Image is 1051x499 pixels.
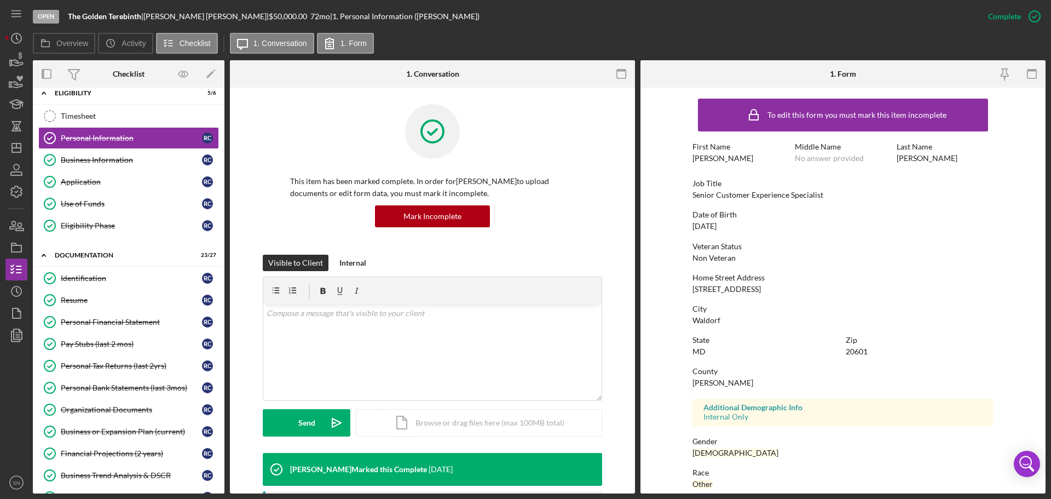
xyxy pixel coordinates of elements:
a: IdentificationRC [38,267,219,289]
div: Open [33,10,59,24]
div: [PERSON_NAME] [692,378,753,387]
button: 1. Conversation [230,33,314,54]
div: R C [202,382,213,393]
div: R C [202,360,213,371]
div: | [68,12,143,21]
label: Activity [122,39,146,48]
label: Overview [56,39,88,48]
button: 1. Form [317,33,374,54]
div: Waldorf [692,316,720,325]
div: Open Intercom Messenger [1014,451,1040,477]
div: R C [202,470,213,481]
div: R C [202,154,213,165]
div: 1. Form [830,70,856,78]
div: [PERSON_NAME] Marked this Complete [290,465,427,474]
div: Eligibility Phase [61,221,202,230]
div: Personal Tax Returns (last 2yrs) [61,362,202,370]
div: Internal [339,255,366,271]
a: Personal Tax Returns (last 2yrs)RC [38,355,219,377]
div: Use of Funds [61,199,202,208]
div: R C [202,176,213,187]
div: Non Veteran [692,254,736,262]
div: R C [202,404,213,415]
div: [PERSON_NAME] [PERSON_NAME] | [143,12,269,21]
div: [PERSON_NAME] [692,154,753,163]
div: 23 / 27 [197,252,216,259]
p: This item has been marked complete. In order for [PERSON_NAME] to upload documents or edit form d... [290,175,575,200]
div: Complete [988,5,1021,27]
label: 1. Form [340,39,367,48]
div: $50,000.00 [269,12,310,21]
div: [STREET_ADDRESS] [692,285,761,294]
div: 72 mo [310,12,330,21]
button: Complete [977,5,1046,27]
div: Internal Only [703,412,983,421]
div: No answer provided [795,154,864,163]
label: 1. Conversation [253,39,307,48]
div: Personal Financial Statement [61,318,202,326]
div: 1. Conversation [406,70,459,78]
div: Organizational Documents [61,405,202,414]
button: Mark Incomplete [375,205,490,227]
div: R C [202,339,213,349]
a: Organizational DocumentsRC [38,399,219,421]
text: SN [13,480,20,486]
button: Internal [334,255,372,271]
a: Personal Financial StatementRC [38,311,219,333]
label: Checklist [180,39,211,48]
div: State [692,336,840,345]
div: Senior Customer Experience Specialist [692,191,823,199]
div: R C [202,426,213,437]
button: Send [263,409,350,437]
div: R C [202,220,213,231]
div: Race [692,468,994,477]
div: R C [202,273,213,284]
div: First Name [692,142,789,151]
div: To edit this form you must mark this item incomplete [767,111,946,119]
div: Resume [61,296,202,305]
div: Checklist [113,70,145,78]
a: Personal Bank Statements (last 3mos)RC [38,377,219,399]
div: Veteran Status [692,242,994,251]
div: MD [692,347,706,356]
a: Business Trend Analysis & DSCRRC [38,464,219,486]
div: Pay Stubs (last 2 mos) [61,340,202,348]
div: | 1. Personal Information ([PERSON_NAME]) [330,12,480,21]
div: Documentation [55,252,189,259]
div: [DATE] [692,222,717,231]
a: Eligibility PhaseRC [38,215,219,237]
a: Personal InformationRC [38,127,219,149]
a: Financial Projections (2 years)RC [38,443,219,464]
a: Business or Expansion Plan (current)RC [38,421,219,443]
div: [DEMOGRAPHIC_DATA] [692,449,778,457]
div: Business or Expansion Plan (current) [61,427,202,436]
a: Timesheet [38,105,219,127]
a: ResumeRC [38,289,219,311]
button: Checklist [156,33,218,54]
button: Visible to Client [263,255,328,271]
div: Business Trend Analysis & DSCR [61,471,202,480]
div: 5 / 6 [197,90,216,96]
div: Send [298,409,315,437]
a: Use of FundsRC [38,193,219,215]
div: Eligibility [55,90,189,96]
div: Other [692,480,713,489]
button: Activity [98,33,153,54]
div: R C [202,448,213,459]
div: Zip [846,336,994,345]
div: County [692,367,994,376]
div: Visible to Client [268,255,323,271]
div: Financial Projections (2 years) [61,449,202,458]
div: Date of Birth [692,210,994,219]
div: Business Information [61,156,202,164]
a: ApplicationRC [38,171,219,193]
a: Pay Stubs (last 2 mos)RC [38,333,219,355]
div: Mark Incomplete [403,205,461,227]
div: Identification [61,274,202,283]
button: SN [5,472,27,494]
div: Personal Bank Statements (last 3mos) [61,383,202,392]
time: 2025-02-10 17:00 [429,465,453,474]
div: Middle Name [795,142,892,151]
div: City [692,305,994,313]
div: Personal Information [61,134,202,142]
